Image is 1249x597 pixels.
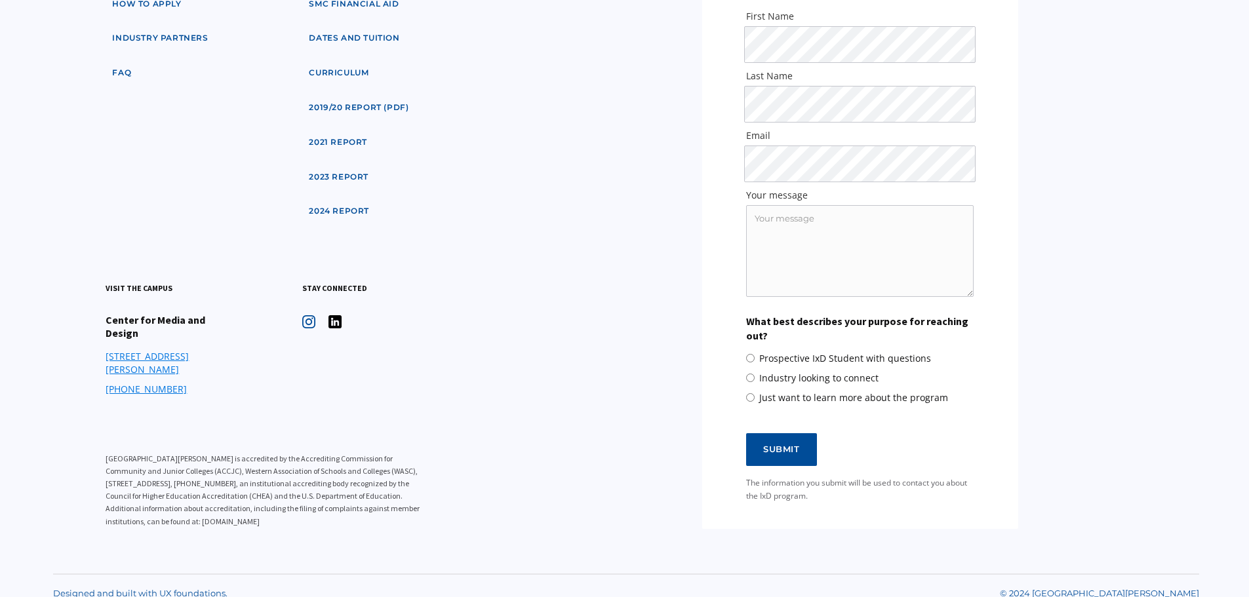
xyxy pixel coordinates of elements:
[759,352,931,365] span: Prospective IxD Student with questions
[759,391,948,404] span: Just want to learn more about the program
[106,26,214,50] a: industry partners
[106,452,433,528] p: [GEOGRAPHIC_DATA][PERSON_NAME] is accredited by the Accrediting Commission for Community and Juni...
[746,433,817,466] input: Submit
[302,282,367,294] h3: stay connected
[106,383,187,396] a: [PHONE_NUMBER]
[302,130,374,155] a: 2021 Report
[746,189,974,202] label: Your message
[106,61,138,85] a: faq
[746,10,974,23] label: First Name
[106,314,237,339] h4: Center for Media and Design
[746,354,755,362] input: Prospective IxD Student with questions
[302,315,315,328] img: icon - instagram
[746,69,974,83] label: Last Name
[328,315,342,328] img: icon - instagram
[302,199,376,223] a: 2024 Report
[746,476,974,503] div: The information you submit will be used to contact you about the IxD program.
[106,350,237,376] a: [STREET_ADDRESS][PERSON_NAME]
[302,61,375,85] a: curriculum
[759,372,879,385] span: Industry looking to connect
[746,393,755,402] input: Just want to learn more about the program
[302,165,375,189] a: 2023 Report
[106,282,172,294] h3: visit the campus
[302,96,415,120] a: 2019/20 Report (pdf)
[746,374,755,382] input: Industry looking to connect
[302,26,406,50] a: dates and tuition
[746,314,974,343] label: What best describes your purpose for reaching out?
[746,129,974,142] label: Email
